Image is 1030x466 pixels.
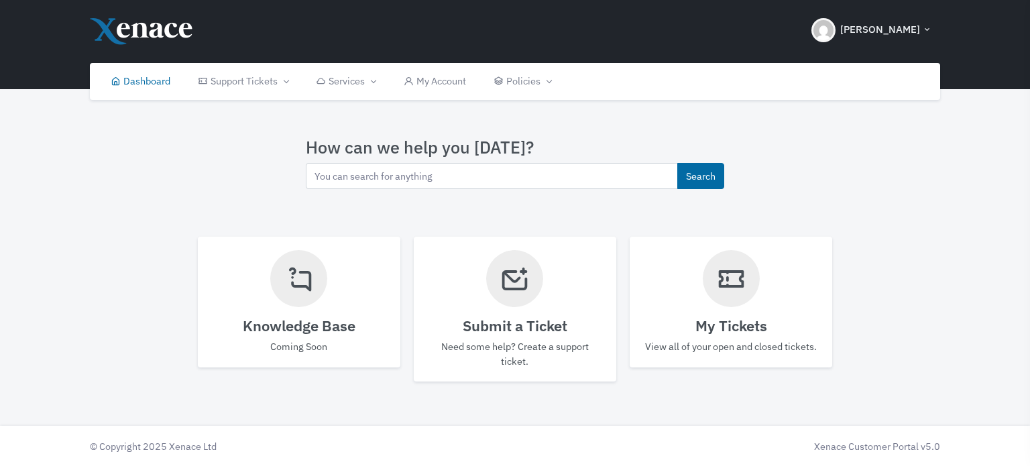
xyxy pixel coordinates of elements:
[198,237,400,367] a: Knowledge Base Coming Soon
[302,63,390,100] a: Services
[522,439,940,454] div: Xenace Customer Portal v5.0
[414,237,616,382] a: Submit a Ticket Need some help? Create a support ticket.
[306,163,678,189] input: You can search for anything
[97,63,184,100] a: Dashboard
[811,18,836,42] img: Header Avatar
[211,339,387,354] p: Coming Soon
[211,317,387,335] h4: Knowledge Base
[630,237,832,367] a: My Tickets View all of your open and closed tickets.
[643,317,819,335] h4: My Tickets
[390,63,480,100] a: My Account
[643,339,819,354] p: View all of your open and closed tickets.
[184,63,302,100] a: Support Tickets
[427,339,603,368] p: Need some help? Create a support ticket.
[427,317,603,335] h4: Submit a Ticket
[306,137,724,158] h3: How can we help you [DATE]?
[677,163,724,189] button: Search
[840,22,920,38] span: [PERSON_NAME]
[480,63,565,100] a: Policies
[83,439,515,454] div: © Copyright 2025 Xenace Ltd
[803,7,940,54] button: [PERSON_NAME]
